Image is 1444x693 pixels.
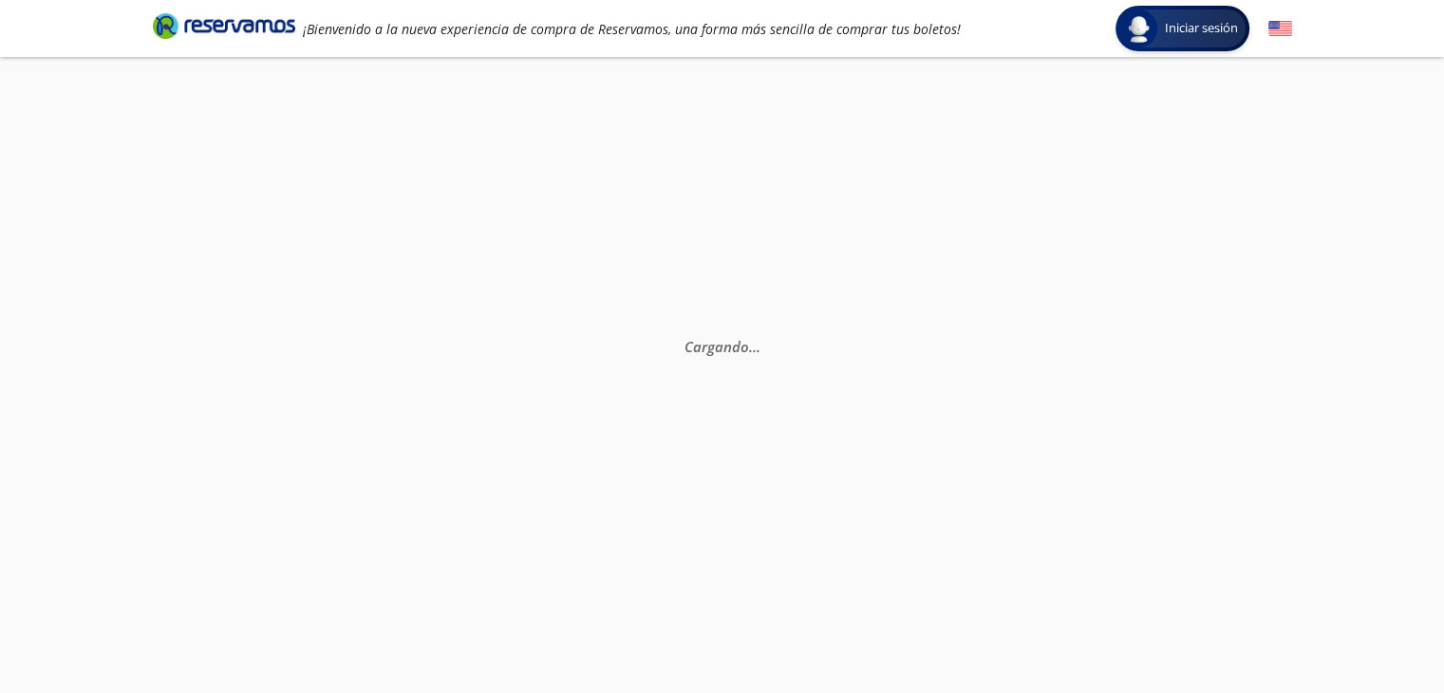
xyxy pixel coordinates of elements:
[153,11,295,46] a: Brand Logo
[303,20,961,38] em: ¡Bienvenido a la nueva experiencia de compra de Reservamos, una forma más sencilla de comprar tus...
[1268,17,1292,41] button: English
[756,337,760,356] span: .
[153,11,295,40] i: Brand Logo
[752,337,756,356] span: .
[748,337,752,356] span: .
[1157,19,1246,38] span: Iniciar sesión
[684,337,760,356] em: Cargando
